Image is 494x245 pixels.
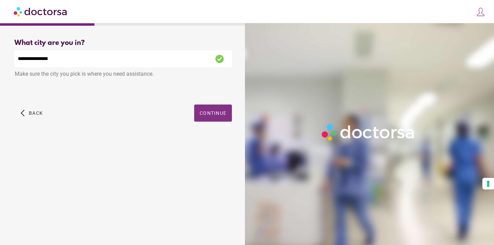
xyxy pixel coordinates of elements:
[18,105,46,122] button: arrow_back_ios Back
[319,121,418,143] img: Logo-Doctorsa-trans-White-partial-flat.png
[14,67,232,82] div: Make sure the city you pick is where you need assistance.
[200,110,226,116] span: Continue
[476,7,485,17] img: icons8-customer-100.png
[14,4,68,19] img: Doctorsa.com
[194,105,232,122] button: Continue
[482,178,494,189] button: Your consent preferences for tracking technologies
[29,110,43,116] span: Back
[14,39,232,47] div: What city are you in?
